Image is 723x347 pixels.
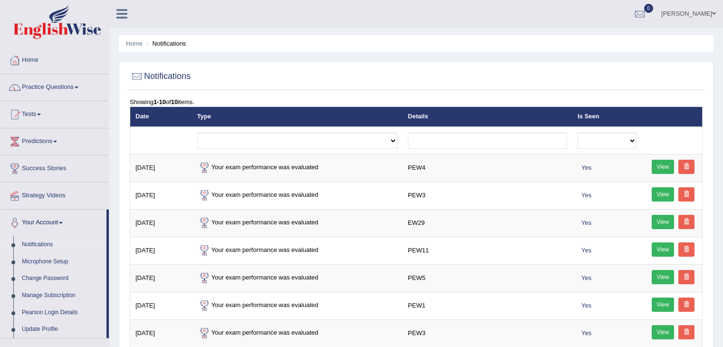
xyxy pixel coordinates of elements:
li: Notifications [144,39,186,48]
a: Practice Questions [0,74,109,98]
a: Home [126,40,143,47]
span: Yes [578,218,595,228]
b: 1-10 [154,98,166,106]
a: Delete [678,160,694,174]
td: [DATE] [130,209,192,237]
td: PEW3 [403,182,572,209]
a: View [652,298,675,312]
td: PEW11 [403,237,572,264]
a: Date [135,113,149,120]
h2: Notifications [130,69,191,84]
td: Your exam performance was evaluated [192,292,403,319]
a: Details [408,113,428,120]
td: Your exam performance was evaluated [192,264,403,292]
td: [DATE] [130,264,192,292]
a: Manage Subscription [18,287,106,304]
td: PEW1 [403,292,572,319]
a: Delete [678,298,694,312]
td: [DATE] [130,292,192,319]
a: Delete [678,215,694,229]
td: Your exam performance was evaluated [192,182,403,209]
span: Yes [578,273,595,283]
a: Your Account [0,210,106,233]
a: Delete [678,242,694,257]
a: Is Seen [578,113,599,120]
td: [DATE] [130,237,192,264]
span: Yes [578,163,595,173]
a: Microphone Setup [18,253,106,270]
a: View [652,325,675,339]
td: PEW5 [403,264,572,292]
td: [DATE] [130,154,192,182]
a: Change Password [18,270,106,287]
a: Type [197,113,211,120]
a: View [652,242,675,257]
a: View [652,270,675,284]
td: [DATE] [130,319,192,347]
div: Showing of items. [130,97,703,106]
span: Yes [578,190,595,200]
a: View [652,215,675,229]
td: PEW4 [403,154,572,182]
td: Your exam performance was evaluated [192,154,403,182]
a: Tests [0,101,109,125]
a: View [652,187,675,202]
td: EW29 [403,209,572,237]
a: Strategy Videos [0,183,109,206]
b: 10 [171,98,178,106]
span: Yes [578,245,595,255]
a: Notifications [18,236,106,253]
a: Success Stories [0,155,109,179]
td: Your exam performance was evaluated [192,209,403,237]
a: Pearson Login Details [18,304,106,321]
a: Home [0,47,109,71]
a: Delete [678,187,694,202]
a: Delete [678,270,694,284]
span: Yes [578,300,595,310]
a: View [652,160,675,174]
td: Your exam performance was evaluated [192,319,403,347]
a: Predictions [0,128,109,152]
a: Delete [678,325,694,339]
td: PEW3 [403,319,572,347]
td: [DATE] [130,182,192,209]
td: Your exam performance was evaluated [192,237,403,264]
span: 0 [644,4,654,13]
a: Update Profile [18,321,106,338]
span: Yes [578,328,595,338]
